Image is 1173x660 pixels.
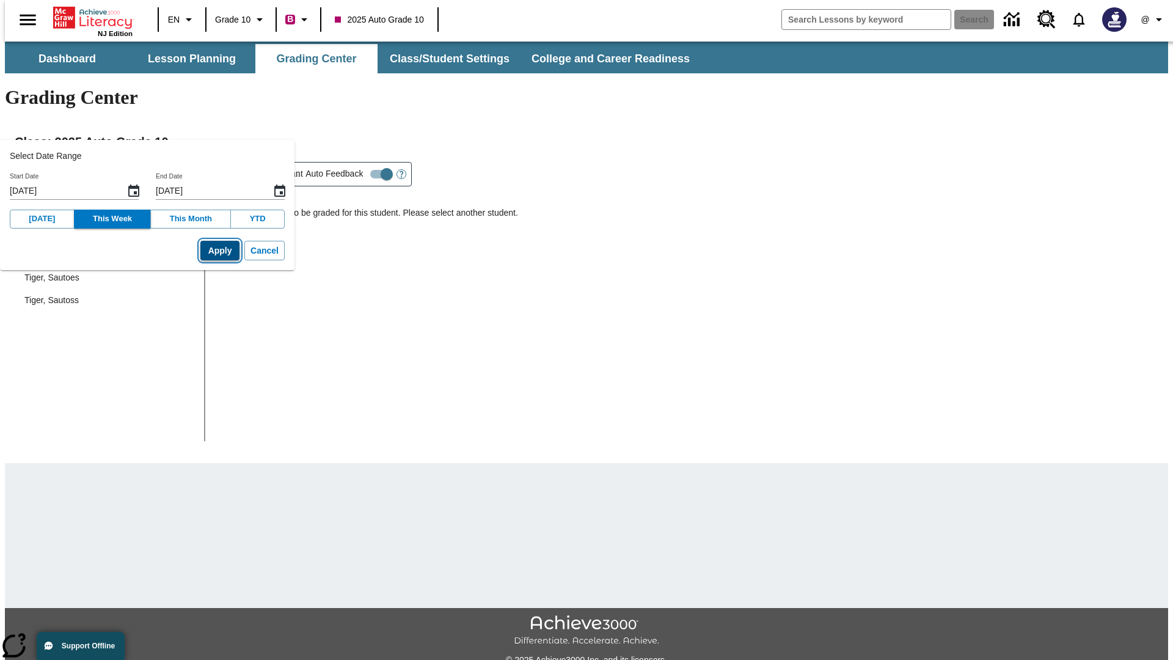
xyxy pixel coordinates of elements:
[335,13,423,26] span: 2025 Auto Grade 10
[1141,13,1149,26] span: @
[6,44,128,73] button: Dashboard
[200,241,239,261] button: Apply
[1134,9,1173,31] button: Profile/Settings
[37,632,125,660] button: Support Offline
[10,2,46,38] button: Open side menu
[156,172,183,181] label: End Date
[268,179,292,204] button: End Date, Choose date, September 4, 2025, Selected
[380,44,519,73] button: Class/Student Settings
[1095,4,1134,35] button: Select a new avatar
[392,163,411,186] button: Open Help for Writing Assistant
[226,207,1158,229] p: There is no work to be graded for this student. Please select another student.
[10,172,38,181] label: Start Date
[168,13,180,26] span: EN
[24,271,194,284] span: Tiger, Sautoes
[15,266,204,289] div: Tiger, Sautoes
[287,12,293,27] span: B
[122,179,146,204] button: Start Date, Choose date, August 31, 2025, Selected
[53,4,133,37] div: Home
[215,13,250,26] span: Grade 10
[305,167,363,180] span: Auto Feedback
[15,289,204,312] div: Tiger, Sautoss
[1063,4,1095,35] a: Notifications
[996,3,1030,37] a: Data Center
[24,294,194,307] span: Tiger, Sautoss
[1102,7,1127,32] img: Avatar
[255,44,378,73] button: Grading Center
[210,9,272,31] button: Grade: Grade 10, Select a grade
[522,44,700,73] button: College and Career Readiness
[280,9,316,31] button: Boost Class color is violet red. Change class color
[10,150,285,163] h2: Select Date Range
[5,42,1168,73] div: SubNavbar
[5,86,1168,109] h1: Grading Center
[150,210,231,229] button: This Month
[10,210,75,229] button: [DATE]
[53,5,133,30] a: Home
[98,30,133,37] span: NJ Edition
[5,44,701,73] div: SubNavbar
[163,9,202,31] button: Language: EN, Select a language
[131,44,253,73] button: Lesson Planning
[62,642,115,650] span: Support Offline
[514,615,659,647] img: Achieve3000 Differentiate Accelerate Achieve
[230,210,285,229] button: YTD
[1030,3,1063,36] a: Resource Center, Will open in new tab
[74,210,152,229] button: This Week
[15,132,1158,152] h2: Class : 2025 Auto Grade 10
[782,10,951,29] input: search field
[244,241,285,261] button: Cancel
